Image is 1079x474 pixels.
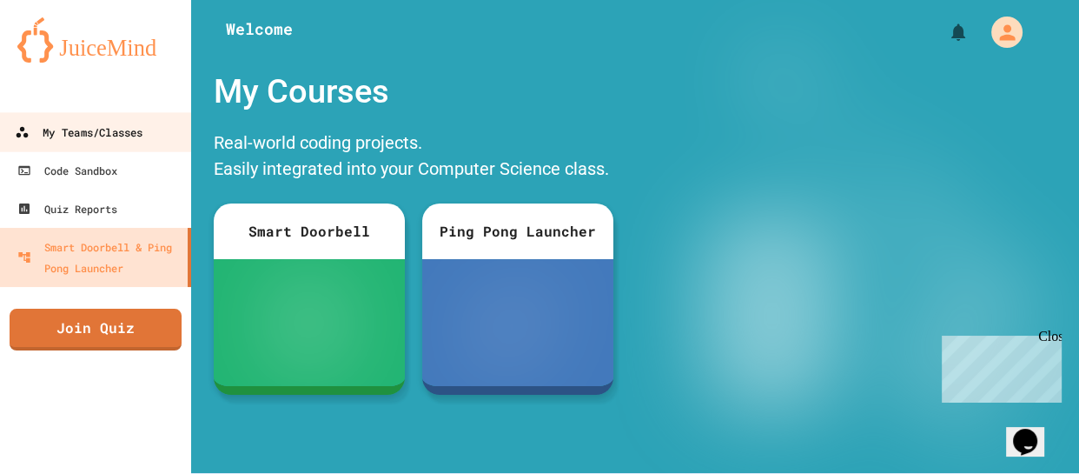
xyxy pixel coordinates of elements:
[214,204,405,259] div: Smart Doorbell
[17,198,117,219] div: Quiz Reports
[284,288,334,357] img: sdb-white.svg
[479,288,556,357] img: ppl-with-ball.png
[1006,404,1062,457] iframe: chat widget
[17,17,174,63] img: logo-orange.svg
[935,329,1062,403] iframe: chat widget
[17,237,181,278] div: Smart Doorbell & Ping Pong Launcher
[635,58,1079,456] img: banner-image-my-projects.png
[973,12,1027,52] div: My Account
[7,7,120,110] div: Chat with us now!Close
[422,204,613,259] div: Ping Pong Launcher
[205,58,622,125] div: My Courses
[15,122,142,144] div: My Teams/Classes
[10,309,182,350] a: Join Quiz
[916,17,973,47] div: My Notifications
[205,125,622,190] div: Real-world coding projects. Easily integrated into your Computer Science class.
[17,160,117,181] div: Code Sandbox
